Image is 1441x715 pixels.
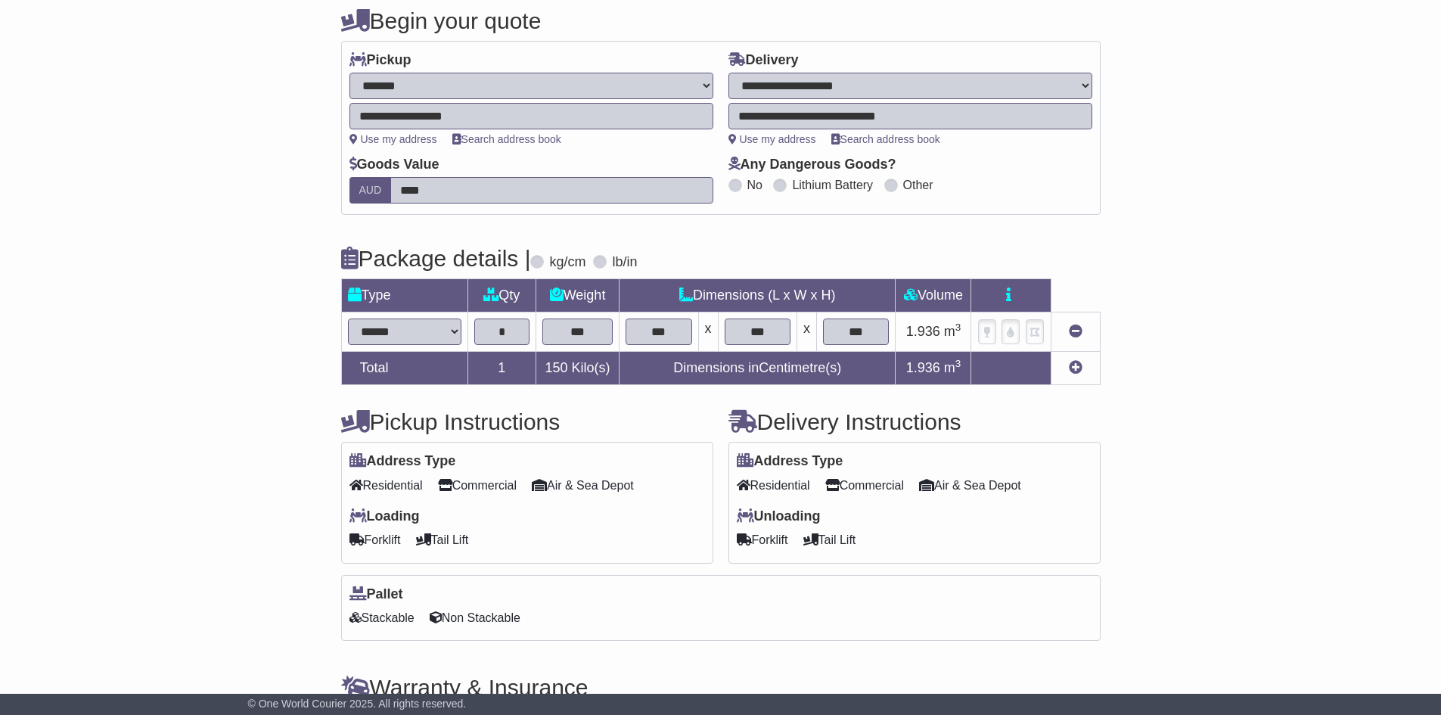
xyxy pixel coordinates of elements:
label: Goods Value [349,157,439,173]
span: 150 [545,360,568,375]
span: Residential [737,474,810,497]
label: AUD [349,177,392,204]
label: lb/in [612,254,637,271]
a: Remove this item [1069,324,1082,339]
h4: Pickup Instructions [341,409,713,434]
span: Air & Sea Depot [919,474,1021,497]
span: Non Stackable [430,606,520,630]
td: x [797,312,816,352]
span: Commercial [825,474,904,497]
label: No [747,178,762,192]
td: Kilo(s) [536,352,620,385]
sup: 3 [955,322,961,333]
td: Type [341,279,467,312]
a: Search address book [452,133,561,145]
label: Delivery [728,52,799,69]
label: Loading [349,508,420,525]
td: 1 [467,352,536,385]
span: Commercial [438,474,517,497]
span: m [944,360,961,375]
label: Address Type [737,453,843,470]
span: Residential [349,474,423,497]
span: Air & Sea Depot [532,474,634,497]
td: Qty [467,279,536,312]
span: © One World Courier 2025. All rights reserved. [248,698,467,710]
span: m [944,324,961,339]
span: Tail Lift [416,528,469,552]
a: Use my address [728,133,816,145]
td: Dimensions in Centimetre(s) [620,352,896,385]
a: Search address book [831,133,940,145]
label: Pickup [349,52,411,69]
td: Dimensions (L x W x H) [620,279,896,312]
td: Total [341,352,467,385]
span: 1.936 [906,360,940,375]
label: Pallet [349,586,403,603]
span: 1.936 [906,324,940,339]
span: Stackable [349,606,415,630]
label: Unloading [737,508,821,525]
label: Other [903,178,933,192]
span: Forklift [737,528,788,552]
span: Tail Lift [803,528,856,552]
td: Weight [536,279,620,312]
td: Volume [896,279,971,312]
h4: Package details | [341,246,531,271]
label: Address Type [349,453,456,470]
label: kg/cm [549,254,585,271]
label: Any Dangerous Goods? [728,157,896,173]
sup: 3 [955,358,961,369]
h4: Warranty & Insurance [341,675,1101,700]
h4: Begin your quote [341,8,1101,33]
label: Lithium Battery [792,178,873,192]
td: x [698,312,718,352]
a: Use my address [349,133,437,145]
a: Add new item [1069,360,1082,375]
h4: Delivery Instructions [728,409,1101,434]
span: Forklift [349,528,401,552]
